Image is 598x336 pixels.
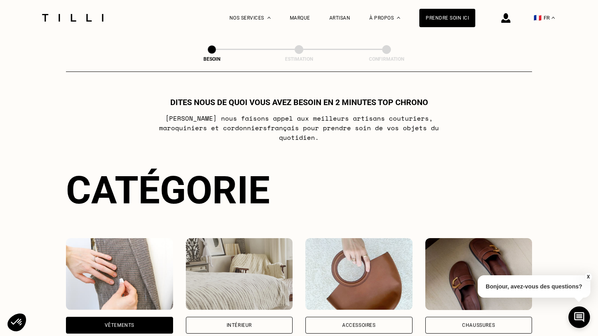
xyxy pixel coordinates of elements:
img: Menu déroulant [267,17,271,19]
div: Chaussures [462,323,495,328]
a: Artisan [329,15,351,21]
div: Confirmation [347,56,427,62]
p: Bonjour, avez-vous des questions? [478,275,590,298]
div: Intérieur [227,323,252,328]
a: Marque [290,15,310,21]
div: Catégorie [66,168,532,213]
img: Logo du service de couturière Tilli [39,14,106,22]
div: Vêtements [105,323,134,328]
img: menu déroulant [552,17,555,19]
img: Chaussures [425,238,532,310]
img: Intérieur [186,238,293,310]
img: Vêtements [66,238,173,310]
img: Menu déroulant à propos [397,17,400,19]
a: Prendre soin ici [419,9,475,27]
span: 🇫🇷 [534,14,542,22]
img: icône connexion [501,13,510,23]
div: Besoin [172,56,252,62]
div: Estimation [259,56,339,62]
p: [PERSON_NAME] nous faisons appel aux meilleurs artisans couturiers , maroquiniers et cordonniers ... [141,113,458,142]
h1: Dites nous de quoi vous avez besoin en 2 minutes top chrono [170,97,428,107]
img: Accessoires [305,238,413,310]
div: Accessoires [342,323,376,328]
button: X [584,272,592,281]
